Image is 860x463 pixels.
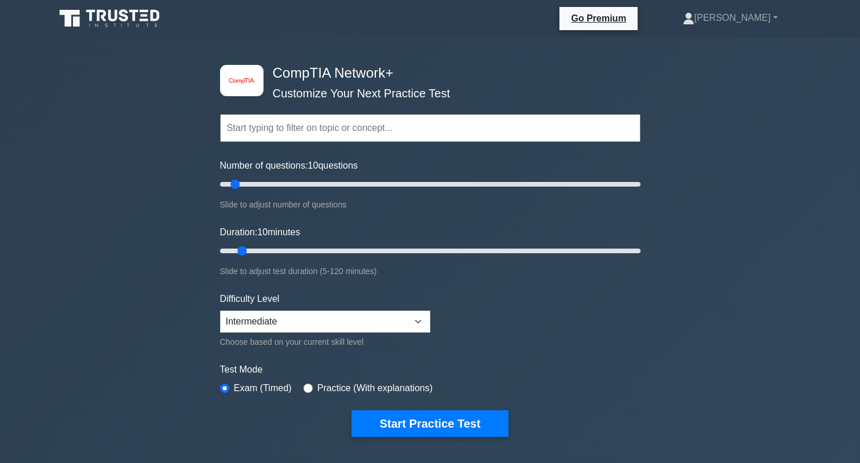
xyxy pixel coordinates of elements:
[352,410,508,437] button: Start Practice Test
[234,381,292,395] label: Exam (Timed)
[220,292,280,306] label: Difficulty Level
[220,198,641,212] div: Slide to adjust number of questions
[308,161,319,170] span: 10
[268,65,584,82] h4: CompTIA Network+
[317,381,433,395] label: Practice (With explanations)
[257,227,268,237] span: 10
[220,264,641,278] div: Slide to adjust test duration (5-120 minutes)
[564,11,633,25] a: Go Premium
[655,6,806,30] a: [PERSON_NAME]
[220,335,430,349] div: Choose based on your current skill level
[220,159,358,173] label: Number of questions: questions
[220,225,301,239] label: Duration: minutes
[220,363,641,377] label: Test Mode
[220,114,641,142] input: Start typing to filter on topic or concept...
